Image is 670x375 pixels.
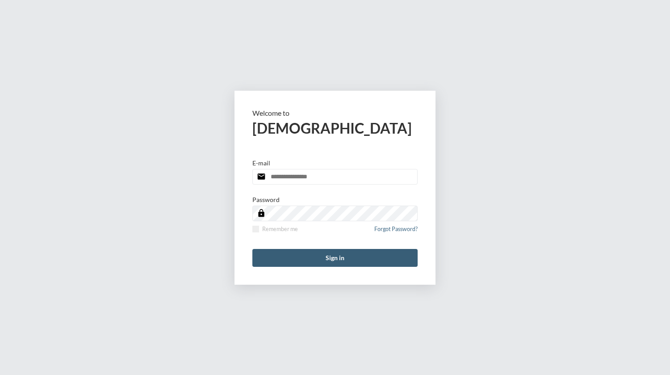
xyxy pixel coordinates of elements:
[252,159,270,167] p: E-mail
[252,109,418,117] p: Welcome to
[252,196,280,203] p: Password
[374,226,418,238] a: Forgot Password?
[252,119,418,137] h2: [DEMOGRAPHIC_DATA]
[252,226,298,232] label: Remember me
[252,249,418,267] button: Sign in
